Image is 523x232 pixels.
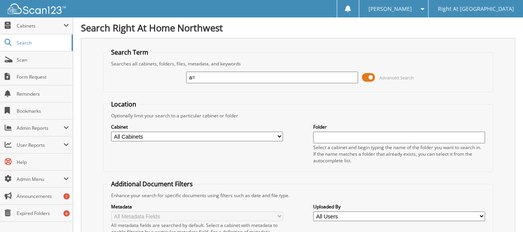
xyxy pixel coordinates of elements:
span: Cabinets [17,22,63,29]
div: 4 [63,210,70,217]
span: Announcements [17,193,69,199]
h1: Search Right At Home Northwest [81,21,515,34]
span: Help [17,159,69,165]
div: Searches all cabinets, folders, files, metadata, and keywords [107,60,489,67]
label: Folder [313,124,485,130]
span: Reminders [17,91,69,97]
span: Scan [17,57,69,63]
span: Expired Folders [17,210,69,217]
span: Admin Menu [17,176,63,182]
legend: Additional Document Filters [107,180,197,188]
label: Cabinet [111,124,283,130]
span: Admin Reports [17,125,63,131]
span: Bookmarks [17,108,69,114]
label: Uploaded By [313,203,485,210]
div: Select a cabinet and begin typing the name of the folder you want to search in. If the name match... [313,144,485,164]
legend: Search Term [107,48,152,57]
legend: Location [107,100,140,108]
div: Optionally limit your search to a particular cabinet or folder [107,112,489,119]
span: User Reports [17,142,63,148]
label: Metadata [111,203,283,210]
span: Form Request [17,74,69,80]
span: Advanced Search [379,75,414,81]
div: Enhance your search for specific documents using filters such as date and file type. [107,192,489,199]
span: [PERSON_NAME] [369,7,412,11]
div: 1 [63,193,70,199]
span: Right At [GEOGRAPHIC_DATA] [438,7,514,11]
img: scan123-logo-white.svg [8,3,66,14]
span: Search [17,40,68,46]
